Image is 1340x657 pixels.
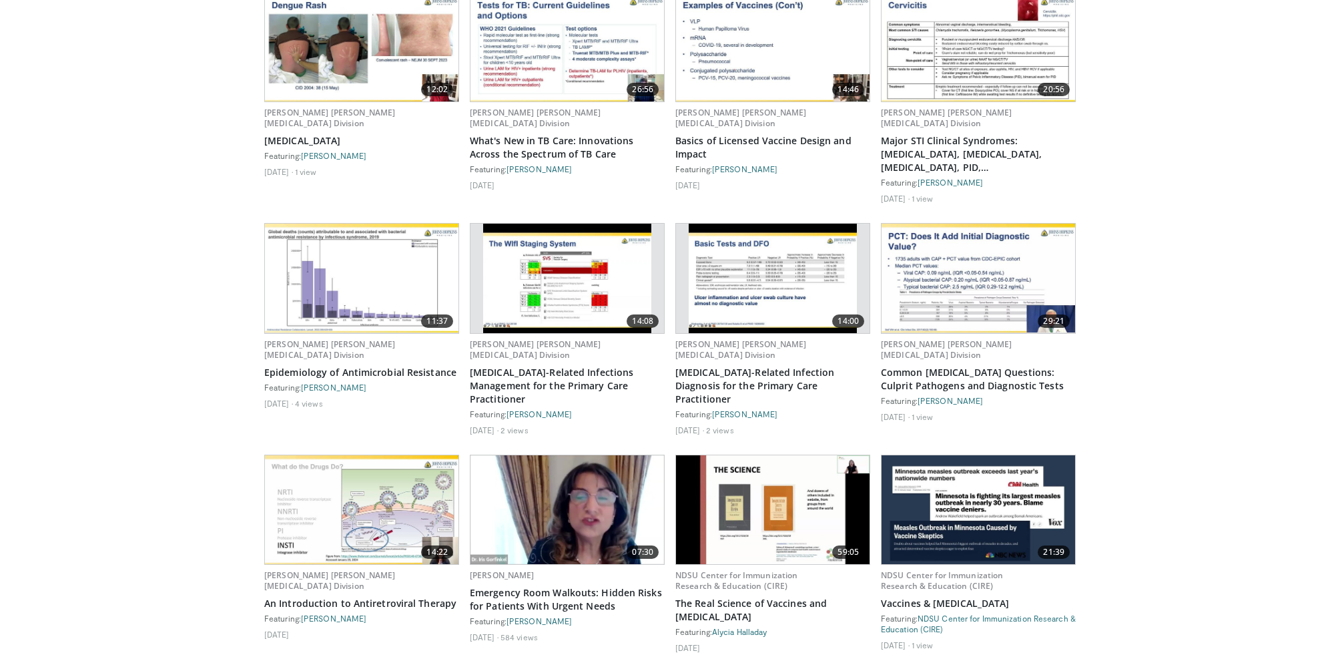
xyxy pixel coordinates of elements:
[882,224,1075,333] img: c73ac1ca-7247-4590-a3f2-b9414b73cd5c.620x360_q85_upscale.jpg
[712,627,767,636] a: Alycia Halladay
[470,425,498,435] li: [DATE]
[912,193,934,204] li: 1 view
[675,339,806,361] a: [PERSON_NAME] [PERSON_NAME] [MEDICAL_DATA] Division
[470,134,665,161] a: What's New in TB Care: Innovations Across the Spectrum of TB Care
[912,640,934,650] li: 1 view
[301,614,366,623] a: [PERSON_NAME]
[881,177,1076,188] div: Featuring:
[507,616,572,626] a: [PERSON_NAME]
[264,398,293,409] li: [DATE]
[676,455,870,564] img: e2b122e9-5f1d-4ca7-aaca-31f7067196eb.620x360_q85_upscale.jpg
[470,632,498,642] li: [DATE]
[712,409,777,419] a: [PERSON_NAME]
[470,164,665,174] div: Featuring:
[832,83,864,96] span: 14:46
[264,107,395,129] a: [PERSON_NAME] [PERSON_NAME] [MEDICAL_DATA] Division
[918,396,983,405] a: [PERSON_NAME]
[881,107,1012,129] a: [PERSON_NAME] [PERSON_NAME] [MEDICAL_DATA] Division
[912,411,934,422] li: 1 view
[689,224,856,333] img: cc17bb22-0950-459a-b76d-af4d39954821.620x360_q85_upscale.jpg
[470,107,601,129] a: [PERSON_NAME] [PERSON_NAME] [MEDICAL_DATA] Division
[627,314,659,328] span: 14:08
[470,409,665,419] div: Featuring:
[712,164,777,174] a: [PERSON_NAME]
[301,383,366,392] a: [PERSON_NAME]
[470,339,601,361] a: [PERSON_NAME] [PERSON_NAME] [MEDICAL_DATA] Division
[881,597,1076,610] a: Vaccines & [MEDICAL_DATA]
[675,425,704,435] li: [DATE]
[265,224,458,333] a: 11:37
[507,409,572,419] a: [PERSON_NAME]
[881,366,1076,393] a: Common [MEDICAL_DATA] Questions: Culprit Pathogens and Diagnostic Tests
[675,164,870,174] div: Featuring:
[470,224,664,333] a: 14:08
[676,455,870,564] a: 59:05
[470,455,664,564] a: 07:30
[1038,545,1070,559] span: 21:39
[882,455,1075,564] a: 21:39
[295,166,317,177] li: 1 view
[265,455,458,564] img: 9f00a8e3-1c9e-4cf6-8c56-4d06e1977eb9.620x360_q85_upscale.jpg
[881,134,1076,174] a: Major STI Clinical Syndromes: [MEDICAL_DATA], [MEDICAL_DATA], [MEDICAL_DATA], PID, [DEMOGRAPHIC_D...
[421,545,453,559] span: 14:22
[265,224,458,333] img: 8290916d-d106-477c-b689-50a27656ef00.620x360_q85_upscale.jpg
[470,586,665,613] a: Emergency Room Walkouts: Hidden Risks for Patients With Urgent Needs
[264,339,395,361] a: [PERSON_NAME] [PERSON_NAME] [MEDICAL_DATA] Division
[1038,314,1070,328] span: 29:21
[881,614,1076,634] a: NDSU Center for Immunization Research & Education (CIRE)
[470,616,665,626] div: Featuring:
[470,180,495,190] li: [DATE]
[881,339,1012,361] a: [PERSON_NAME] [PERSON_NAME] [MEDICAL_DATA] Division
[706,425,734,435] li: 2 views
[675,134,870,161] a: Basics of Licensed Vaccine Design and Impact
[676,224,870,333] a: 14:00
[882,455,1075,564] img: 7fc66f18-c74b-433b-8d81-9c11bbb2e0cb.620x360_q85_upscale.jpg
[881,193,910,204] li: [DATE]
[470,366,665,406] a: [MEDICAL_DATA]-Related Infections Management for the Primary Care Practitioner
[421,83,453,96] span: 12:02
[881,395,1076,406] div: Featuring:
[881,640,910,650] li: [DATE]
[918,178,983,187] a: [PERSON_NAME]
[483,224,651,333] img: 644906a5-dc55-4326-8787-7c0b358ac806.620x360_q85_upscale.jpg
[675,409,870,419] div: Featuring:
[265,455,458,564] a: 14:22
[264,613,459,624] div: Featuring:
[881,570,1003,592] a: NDSU Center for Immunization Research & Education (CIRE)
[832,314,864,328] span: 14:00
[675,570,797,592] a: NDSU Center for Immunization Research & Education (CIRE)
[421,314,453,328] span: 11:37
[264,382,459,393] div: Featuring:
[301,151,366,160] a: [PERSON_NAME]
[470,570,535,581] a: [PERSON_NAME]
[675,107,806,129] a: [PERSON_NAME] [PERSON_NAME] [MEDICAL_DATA] Division
[264,597,459,610] a: An Introduction to Antiretroviral Therapy
[507,164,572,174] a: [PERSON_NAME]
[881,411,910,422] li: [DATE]
[675,180,701,190] li: [DATE]
[500,425,529,435] li: 2 views
[264,150,459,161] div: Featuring:
[881,613,1076,634] div: Featuring:
[675,597,870,624] a: The Real Science of Vaccines and [MEDICAL_DATA]
[832,545,864,559] span: 59:05
[675,642,701,653] li: [DATE]
[264,166,293,177] li: [DATE]
[500,632,538,642] li: 584 views
[1038,83,1070,96] span: 20:56
[675,626,870,637] div: Featuring:
[470,455,664,564] img: d1d3d44d-0dab-4c2d-80d0-d81517b40b1b.620x360_q85_upscale.jpg
[675,366,870,406] a: [MEDICAL_DATA]-Related Infection Diagnosis for the Primary Care Practitioner
[264,366,459,379] a: Epidemiology of Antimicrobial Resistance
[882,224,1075,333] a: 29:21
[627,83,659,96] span: 26:56
[264,570,395,592] a: [PERSON_NAME] [PERSON_NAME] [MEDICAL_DATA] Division
[264,629,290,640] li: [DATE]
[264,134,459,148] a: [MEDICAL_DATA]
[627,545,659,559] span: 07:30
[295,398,323,409] li: 4 views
